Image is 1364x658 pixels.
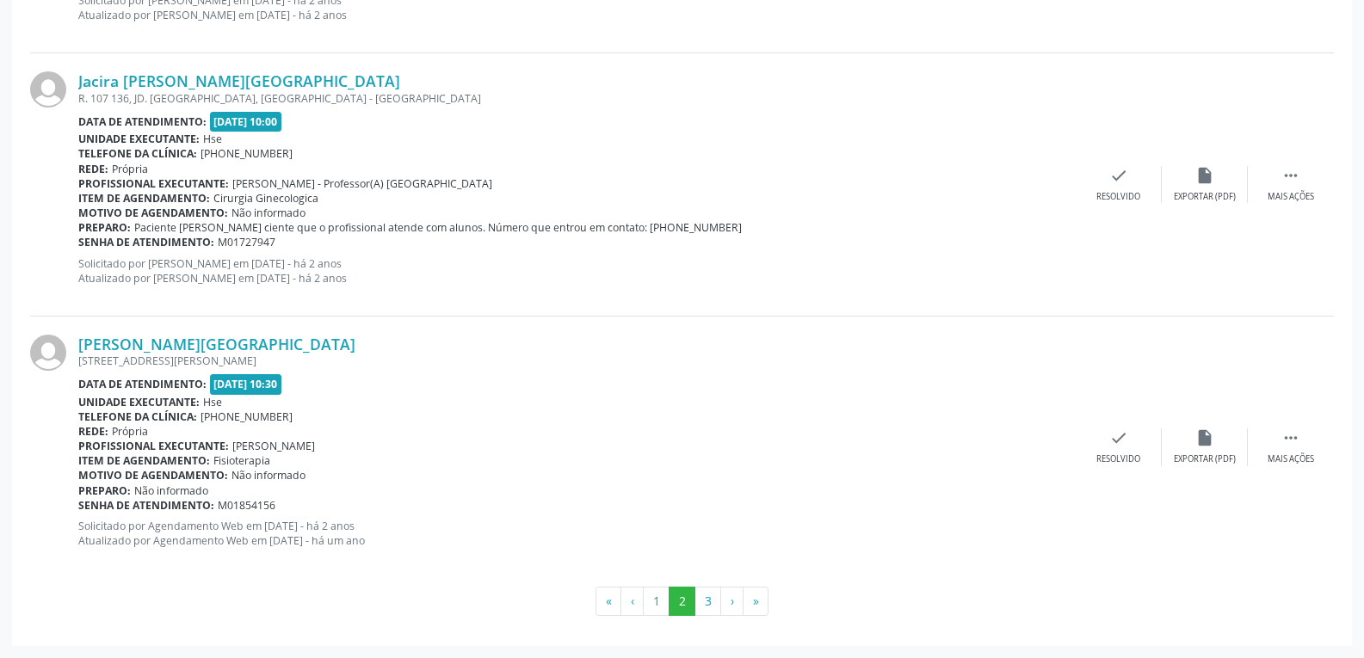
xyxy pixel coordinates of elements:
span: Própria [112,424,148,439]
span: Não informado [231,468,306,483]
b: Profissional executante: [78,176,229,191]
i: check [1109,428,1128,447]
span: Hse [203,132,222,146]
span: Cirurgia Ginecologica [213,191,318,206]
span: M01854156 [218,498,275,513]
span: Fisioterapia [213,453,270,468]
b: Unidade executante: [78,132,200,146]
b: Item de agendamento: [78,453,210,468]
span: Paciente [PERSON_NAME] ciente que o profissional atende com alunos. Número que entrou em contato:... [134,220,742,235]
ul: Pagination [30,587,1334,616]
div: R. 107 136, JD. [GEOGRAPHIC_DATA], [GEOGRAPHIC_DATA] - [GEOGRAPHIC_DATA] [78,91,1076,106]
span: M01727947 [218,235,275,249]
button: Go to first page [596,587,621,616]
div: Exportar (PDF) [1174,453,1236,465]
a: Jacira [PERSON_NAME][GEOGRAPHIC_DATA] [78,71,400,90]
div: [STREET_ADDRESS][PERSON_NAME] [78,354,1076,368]
b: Profissional executante: [78,439,229,453]
span: [PERSON_NAME] - Professor(A) [GEOGRAPHIC_DATA] [232,176,492,191]
b: Motivo de agendamento: [78,468,228,483]
div: Resolvido [1096,191,1140,203]
i:  [1281,166,1300,185]
button: Go to page 3 [694,587,721,616]
b: Preparo: [78,483,131,498]
b: Unidade executante: [78,395,200,409]
a: [PERSON_NAME][GEOGRAPHIC_DATA] [78,335,355,354]
img: img [30,71,66,108]
span: Não informado [134,483,208,498]
b: Rede: [78,424,108,439]
button: Go to last page [743,587,768,616]
button: Go to next page [720,587,744,616]
i: check [1109,166,1128,185]
b: Data de atendimento: [78,114,207,129]
span: [DATE] 10:00 [210,112,282,132]
p: Solicitado por [PERSON_NAME] em [DATE] - há 2 anos Atualizado por [PERSON_NAME] em [DATE] - há 2 ... [78,256,1076,286]
b: Motivo de agendamento: [78,206,228,220]
p: Solicitado por Agendamento Web em [DATE] - há 2 anos Atualizado por Agendamento Web em [DATE] - h... [78,519,1076,548]
div: Exportar (PDF) [1174,191,1236,203]
span: Não informado [231,206,306,220]
i:  [1281,428,1300,447]
b: Telefone da clínica: [78,146,197,161]
div: Mais ações [1268,191,1314,203]
b: Senha de atendimento: [78,235,214,249]
div: Resolvido [1096,453,1140,465]
button: Go to page 2 [669,587,695,616]
i: insert_drive_file [1195,428,1214,447]
b: Preparo: [78,220,131,235]
span: [PERSON_NAME] [232,439,315,453]
span: [PHONE_NUMBER] [201,146,293,161]
span: Hse [203,395,222,409]
b: Rede: [78,162,108,176]
b: Data de atendimento: [78,377,207,391]
img: img [30,335,66,371]
div: Mais ações [1268,453,1314,465]
span: [DATE] 10:30 [210,374,282,394]
b: Telefone da clínica: [78,409,197,424]
i: insert_drive_file [1195,166,1214,185]
b: Senha de atendimento: [78,498,214,513]
span: [PHONE_NUMBER] [201,409,293,424]
span: Própria [112,162,148,176]
b: Item de agendamento: [78,191,210,206]
button: Go to previous page [620,587,644,616]
button: Go to page 1 [643,587,670,616]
